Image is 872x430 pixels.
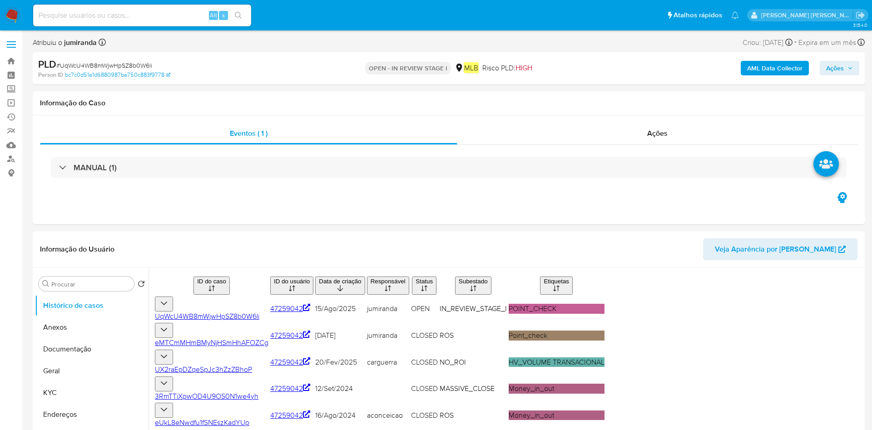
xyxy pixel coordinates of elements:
button: Endereços [35,404,149,425]
span: Alt [210,11,217,20]
span: Atalhos rápidos [674,10,722,20]
span: Eventos ( 1 ) [230,128,268,138]
input: Pesquise usuários ou casos... [33,10,251,21]
h1: Informação do Usuário [40,245,114,254]
span: s [222,11,225,20]
button: Ações [820,61,859,75]
b: Person ID [38,71,63,79]
button: Geral [35,360,149,382]
button: Documentação [35,338,149,360]
h3: MANUAL (1) [74,163,117,173]
span: # UqWcU4WB8mWjwHpSZ8b0W6li [56,61,152,70]
span: Ações [647,128,668,138]
button: Anexos [35,316,149,338]
span: Atribuiu o [33,38,97,48]
span: Expira em um mês [798,38,856,48]
a: bc7c0d51a1d6880987ba750c883f9778 [65,71,170,79]
em: MLB [464,62,479,73]
span: Ações [826,61,844,75]
span: HIGH [515,63,532,73]
button: AML Data Collector [741,61,809,75]
input: Procurar [51,280,130,288]
span: Risco PLD: [482,63,532,73]
button: Histórico de casos [35,295,149,316]
button: KYC [35,382,149,404]
a: Sair [856,10,865,20]
span: - [794,36,797,49]
p: juliane.miranda@mercadolivre.com [761,11,853,20]
span: Veja Aparência por [PERSON_NAME] [715,238,836,260]
div: MANUAL (1) [51,157,847,178]
a: Notificações [731,11,739,19]
button: Veja Aparência por [PERSON_NAME] [703,238,857,260]
button: Retornar ao pedido padrão [138,280,145,290]
b: PLD [38,57,56,71]
b: jumiranda [62,37,97,48]
button: search-icon [229,9,248,22]
div: Criou: [DATE] [743,36,793,49]
button: Procurar [42,280,50,287]
h1: Informação do Caso [40,99,857,108]
p: OPEN - IN REVIEW STAGE I [365,62,451,74]
b: AML Data Collector [747,61,803,75]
